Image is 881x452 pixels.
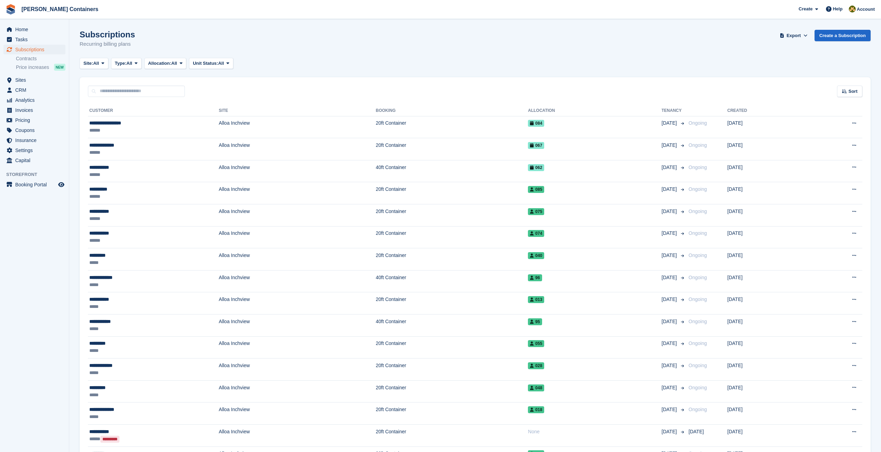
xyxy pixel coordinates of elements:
[376,336,528,358] td: 20ft Container
[662,252,678,259] span: [DATE]
[376,292,528,314] td: 20ft Container
[833,6,843,12] span: Help
[219,402,376,425] td: Alloa Inchview
[662,230,678,237] span: [DATE]
[528,384,544,391] span: 048
[689,186,707,192] span: Ongoing
[689,429,704,434] span: [DATE]
[689,275,707,280] span: Ongoing
[3,75,65,85] a: menu
[219,292,376,314] td: Alloa Inchview
[662,406,678,413] span: [DATE]
[662,105,686,116] th: Tenancy
[689,296,707,302] span: Ongoing
[689,363,707,368] span: Ongoing
[15,125,57,135] span: Coupons
[689,407,707,412] span: Ongoing
[727,358,805,381] td: [DATE]
[16,64,49,71] span: Price increases
[689,209,707,214] span: Ongoing
[15,180,57,189] span: Booking Portal
[111,58,142,69] button: Type: All
[15,115,57,125] span: Pricing
[3,180,65,189] a: menu
[662,208,678,215] span: [DATE]
[115,60,127,67] span: Type:
[3,156,65,165] a: menu
[219,105,376,116] th: Site
[93,60,99,67] span: All
[193,60,218,67] span: Unit Status:
[689,230,707,236] span: Ongoing
[727,425,805,447] td: [DATE]
[3,25,65,34] a: menu
[219,425,376,447] td: Alloa Inchview
[219,248,376,271] td: Alloa Inchview
[689,165,707,170] span: Ongoing
[376,204,528,227] td: 20ft Container
[171,60,177,67] span: All
[376,138,528,160] td: 20ft Container
[376,402,528,425] td: 20ft Container
[662,362,678,369] span: [DATE]
[88,105,219,116] th: Customer
[15,35,57,44] span: Tasks
[218,60,224,67] span: All
[727,226,805,248] td: [DATE]
[376,160,528,182] td: 40ft Container
[528,120,544,127] span: 084
[376,116,528,138] td: 20ft Container
[219,138,376,160] td: Alloa Inchview
[80,40,135,48] p: Recurring billing plans
[662,274,678,281] span: [DATE]
[376,105,528,116] th: Booking
[6,4,16,15] img: stora-icon-8386f47178a22dfd0bd8f6a31ec36ba5ce8667c1dd55bd0f319d3a0aa187defe.svg
[376,182,528,204] td: 20ft Container
[144,58,187,69] button: Allocation: All
[727,204,805,227] td: [DATE]
[16,63,65,71] a: Price increases NEW
[689,252,707,258] span: Ongoing
[16,55,65,62] a: Contracts
[815,30,871,41] a: Create a Subscription
[528,428,662,435] div: None
[528,274,542,281] span: 96
[3,35,65,44] a: menu
[727,248,805,271] td: [DATE]
[3,85,65,95] a: menu
[528,252,544,259] span: 040
[3,95,65,105] a: menu
[15,45,57,54] span: Subscriptions
[219,182,376,204] td: Alloa Inchview
[689,142,707,148] span: Ongoing
[727,138,805,160] td: [DATE]
[528,230,544,237] span: 074
[219,314,376,337] td: Alloa Inchview
[219,380,376,402] td: Alloa Inchview
[219,336,376,358] td: Alloa Inchview
[786,32,801,39] span: Export
[528,164,544,171] span: 062
[126,60,132,67] span: All
[219,270,376,292] td: Alloa Inchview
[528,186,544,193] span: 085
[15,156,57,165] span: Capital
[15,85,57,95] span: CRM
[219,160,376,182] td: Alloa Inchview
[689,340,707,346] span: Ongoing
[662,340,678,347] span: [DATE]
[376,380,528,402] td: 20ft Container
[6,171,69,178] span: Storefront
[80,30,135,39] h1: Subscriptions
[15,95,57,105] span: Analytics
[189,58,233,69] button: Unit Status: All
[799,6,812,12] span: Create
[528,362,544,369] span: 028
[219,226,376,248] td: Alloa Inchview
[376,425,528,447] td: 20ft Container
[376,248,528,271] td: 20ft Container
[727,402,805,425] td: [DATE]
[689,385,707,390] span: Ongoing
[3,105,65,115] a: menu
[727,116,805,138] td: [DATE]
